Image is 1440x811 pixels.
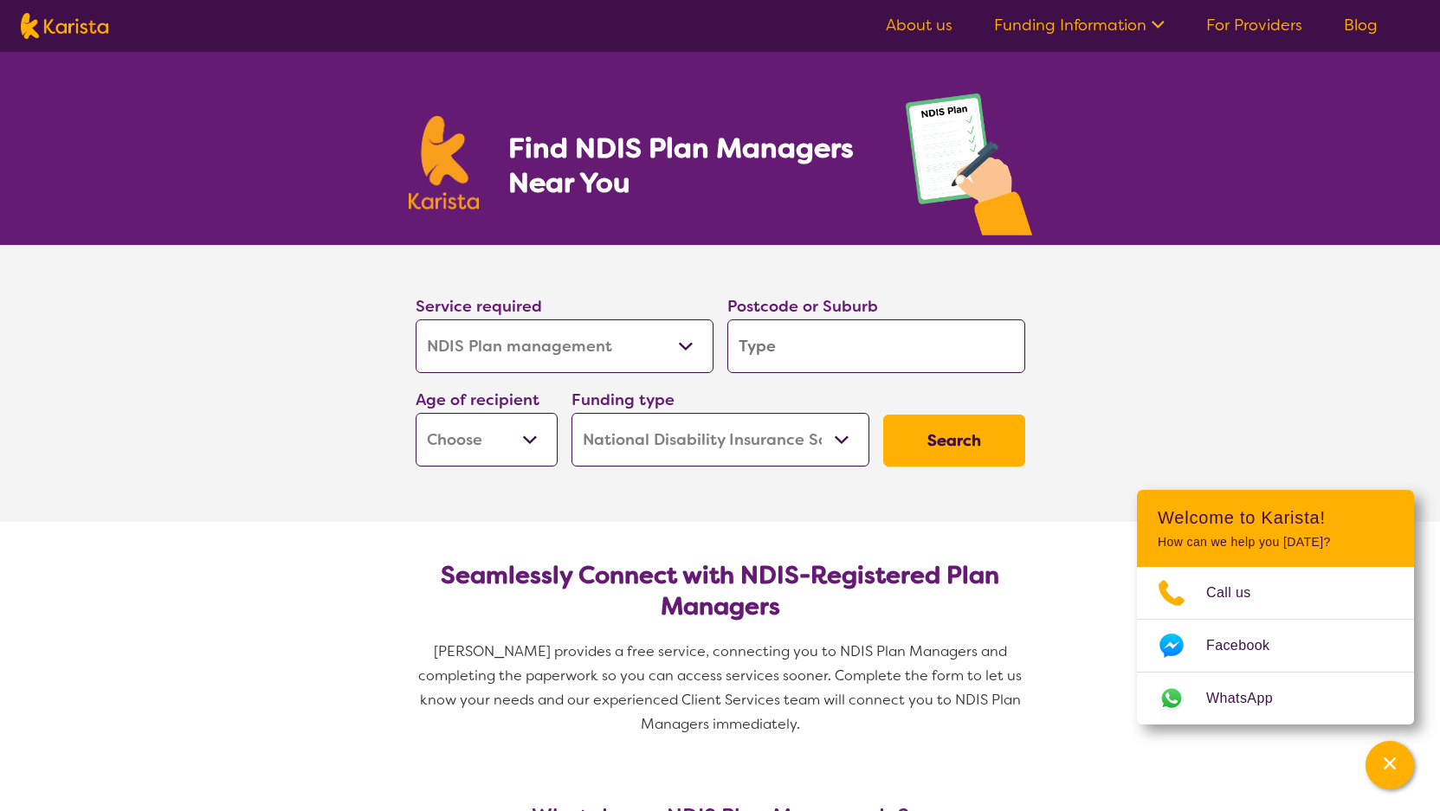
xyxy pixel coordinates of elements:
span: Facebook [1206,633,1290,659]
ul: Choose channel [1137,567,1414,724]
label: Funding type [571,389,675,410]
label: Age of recipient [416,389,539,410]
p: How can we help you [DATE]? [1158,535,1393,550]
h2: Welcome to Karista! [1158,507,1393,528]
a: Funding Information [994,15,1165,35]
img: Karista logo [21,13,108,39]
a: About us [886,15,952,35]
h2: Seamlessly Connect with NDIS-Registered Plan Managers [429,560,1011,622]
img: plan-management [906,93,1032,245]
a: For Providers [1206,15,1302,35]
span: [PERSON_NAME] provides a free service, connecting you to NDIS Plan Managers and completing the pa... [418,642,1025,733]
a: Web link opens in a new tab. [1137,673,1414,724]
input: Type [727,319,1025,373]
img: Karista logo [409,116,480,209]
span: WhatsApp [1206,685,1294,711]
button: Search [883,415,1025,467]
a: Blog [1344,15,1378,35]
label: Postcode or Suburb [727,296,878,317]
div: Channel Menu [1137,490,1414,724]
h1: Find NDIS Plan Managers Near You [508,131,870,200]
label: Service required [416,296,542,317]
button: Channel Menu [1366,741,1414,789]
span: Call us [1206,580,1272,606]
